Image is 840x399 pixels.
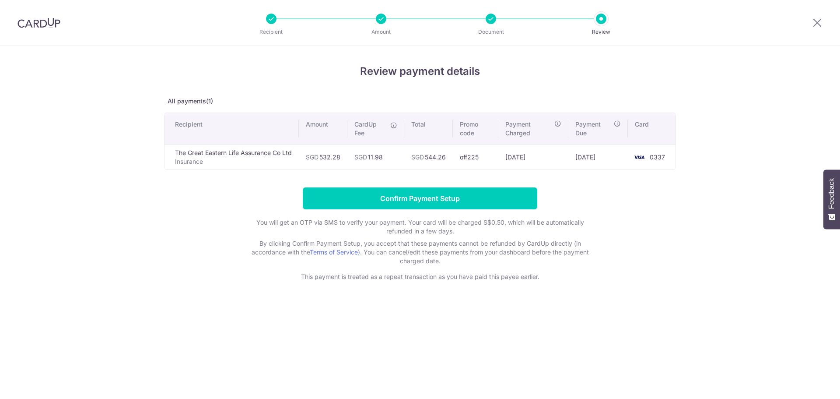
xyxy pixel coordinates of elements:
[175,157,292,166] p: Insurance
[299,113,347,145] th: Amount
[347,145,404,169] td: 11.98
[164,113,299,145] th: Recipient
[245,239,595,265] p: By clicking Confirm Payment Setup, you accept that these payments cannot be refunded by CardUp di...
[498,145,568,169] td: [DATE]
[239,28,304,36] p: Recipient
[164,97,676,106] p: All payments(1)
[404,145,453,169] td: 544.26
[575,120,611,138] span: Payment Due
[458,28,523,36] p: Document
[354,153,367,161] span: SGD
[404,113,453,145] th: Total
[784,373,831,395] iframe: Opens a widget where you can find more information
[628,113,675,145] th: Card
[164,64,676,79] h4: Review payment details
[569,28,633,36] p: Review
[245,272,595,281] p: This payment is treated as a repeat transaction as you have paid this payee earlier.
[310,248,358,256] a: Terms of Service
[303,187,537,209] input: Confirm Payment Setup
[630,152,648,162] img: <span class="translation_missing" title="translation missing: en.account_steps.new_confirm_form.b...
[650,153,665,161] span: 0337
[505,120,552,138] span: Payment Charged
[306,153,318,161] span: SGD
[299,145,347,169] td: 532.28
[453,113,498,145] th: Promo code
[245,218,595,236] p: You will get an OTP via SMS to verify your payment. Your card will be charged S$0.50, which will ...
[823,169,840,229] button: Feedback - Show survey
[164,145,299,169] td: The Great Eastern Life Assurance Co Ltd
[828,178,836,209] span: Feedback
[568,145,628,169] td: [DATE]
[354,120,386,138] span: CardUp Fee
[17,18,60,28] img: CardUp
[453,145,498,169] td: off225
[411,153,424,161] span: SGD
[349,28,413,36] p: Amount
